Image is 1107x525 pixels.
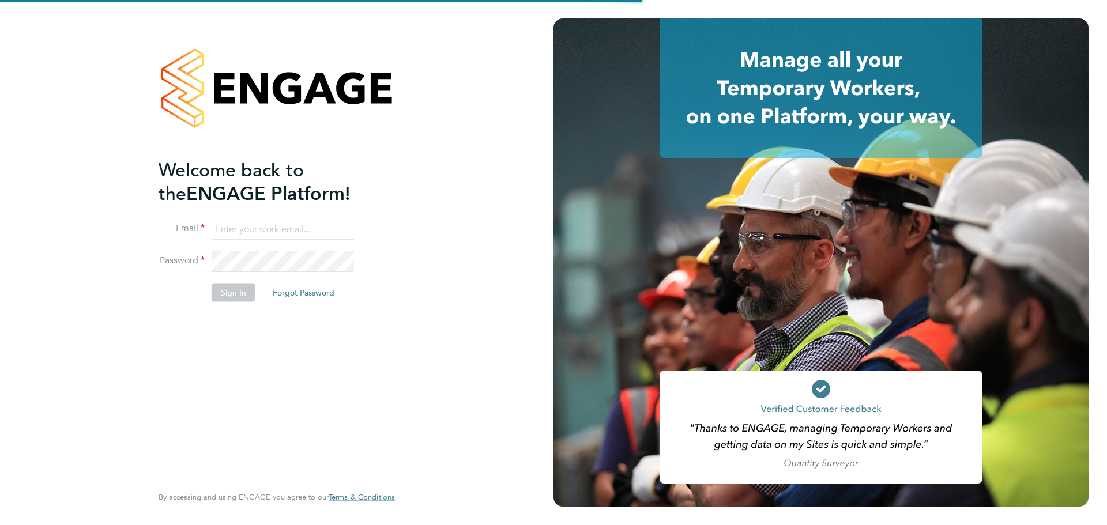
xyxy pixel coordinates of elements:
a: Terms & Conditions [329,493,395,502]
button: Sign In [212,284,255,302]
span: By accessing and using ENGAGE you agree to our [159,492,395,502]
label: Password [159,255,205,267]
span: Terms & Conditions [329,492,395,502]
h2: ENGAGE Platform! [159,158,383,205]
span: Welcome back to the [159,158,304,205]
button: Forgot Password [263,284,344,302]
label: Email [159,222,205,235]
input: Enter your work email... [212,219,354,240]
